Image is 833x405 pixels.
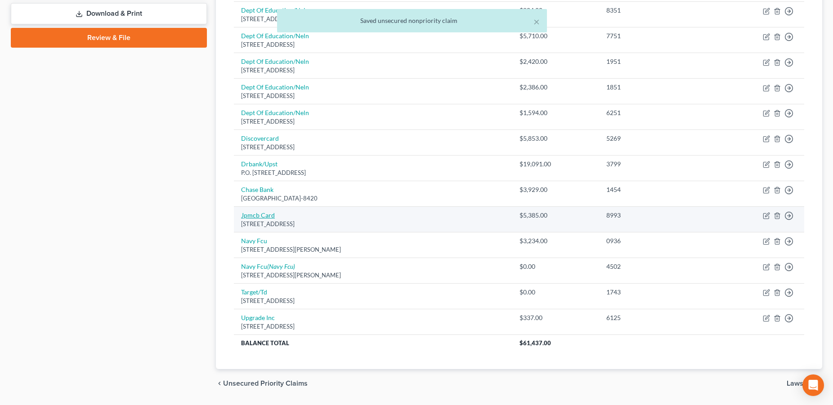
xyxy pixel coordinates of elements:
[520,236,592,245] div: $3,234.00
[606,134,705,143] div: 5269
[520,108,592,117] div: $1,594.00
[241,314,275,321] a: Upgrade Inc
[234,335,512,351] th: Balance Total
[802,374,824,396] div: Open Intercom Messenger
[241,58,309,65] a: Dept Of Education/Neln
[520,288,592,297] div: $0.00
[241,297,505,305] div: [STREET_ADDRESS]
[520,211,592,220] div: $5,385.00
[787,380,815,387] span: Lawsuits
[241,83,309,91] a: Dept Of Education/Neln
[520,134,592,143] div: $5,853.00
[11,3,207,24] a: Download & Print
[241,237,267,245] a: Navy Fcu
[216,380,223,387] i: chevron_left
[520,339,551,347] span: $61,437.00
[606,6,705,15] div: 8351
[241,271,505,280] div: [STREET_ADDRESS][PERSON_NAME]
[241,40,505,49] div: [STREET_ADDRESS]
[606,313,705,322] div: 6125
[241,117,505,126] div: [STREET_ADDRESS]
[284,16,540,25] div: Saved unsecured nonpriority claim
[241,160,278,168] a: Drbank/Upst
[241,211,275,219] a: Jpmcb Card
[241,186,273,193] a: Chase Bank
[216,380,308,387] button: chevron_left Unsecured Priority Claims
[606,57,705,66] div: 1951
[606,288,705,297] div: 1743
[241,194,505,203] div: [GEOGRAPHIC_DATA]-8420
[11,28,207,48] a: Review & File
[241,169,505,177] div: P.O. [STREET_ADDRESS]
[520,160,592,169] div: $19,091.00
[267,263,295,270] i: (Navy Fcu)
[241,66,505,75] div: [STREET_ADDRESS]
[241,245,505,254] div: [STREET_ADDRESS][PERSON_NAME]
[520,185,592,194] div: $3,929.00
[520,313,592,322] div: $337.00
[520,57,592,66] div: $2,420.00
[606,160,705,169] div: 3799
[241,92,505,100] div: [STREET_ADDRESS]
[241,6,309,14] a: Dept Of Education/Neln
[520,262,592,271] div: $0.00
[241,263,295,270] a: Navy Fcu(Navy Fcu)
[241,288,267,296] a: Target/Td
[606,236,705,245] div: 0936
[606,108,705,117] div: 6251
[241,109,309,116] a: Dept Of Education/Neln
[520,83,592,92] div: $2,386.00
[520,6,592,15] div: $804.00
[533,16,540,27] button: ×
[241,322,505,331] div: [STREET_ADDRESS]
[241,134,279,142] a: Discovercard
[223,380,308,387] span: Unsecured Priority Claims
[606,211,705,220] div: 8993
[241,143,505,151] div: [STREET_ADDRESS]
[606,262,705,271] div: 4502
[241,220,505,228] div: [STREET_ADDRESS]
[606,83,705,92] div: 1851
[606,185,705,194] div: 1454
[787,380,822,387] button: Lawsuits chevron_right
